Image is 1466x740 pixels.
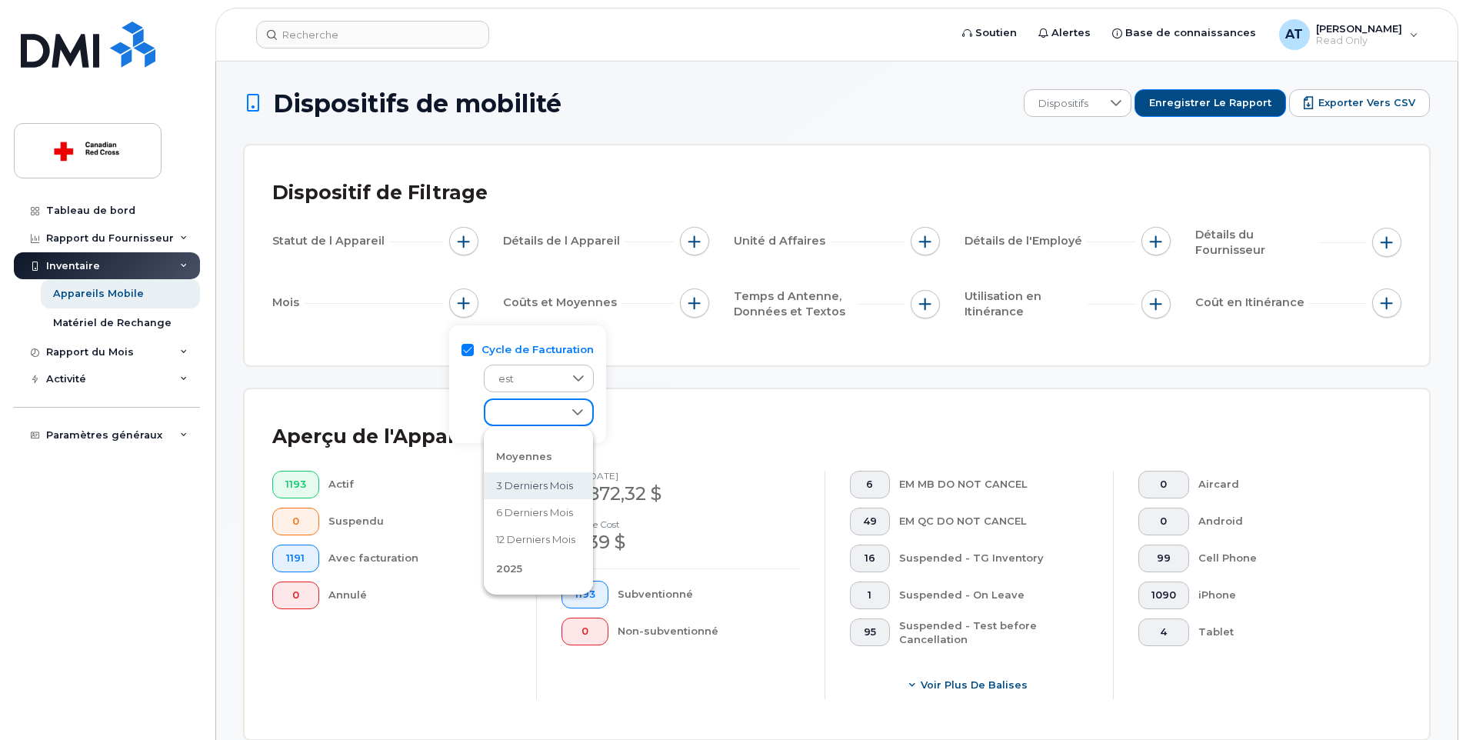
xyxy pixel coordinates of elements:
button: 0 [272,582,319,609]
span: Moyennes [496,450,552,462]
button: 4 [1138,618,1189,646]
span: Dispositifs de mobilité [273,90,561,117]
li: 3 derniers mois [484,472,593,499]
span: 6 [863,478,877,491]
div: Aircard [1198,471,1378,498]
span: 0 [575,625,595,638]
span: Mois [272,295,304,311]
div: Actif [328,471,512,498]
button: Exporter vers CSV [1289,89,1430,117]
div: Annulé [328,582,512,609]
span: Détails de l Appareil [503,233,625,249]
div: Suspended - On Leave [899,582,1089,609]
span: 0 [1151,478,1176,491]
span: Utilisation en Itinérance [965,288,1088,320]
button: 1 [850,582,890,609]
button: 6 [850,471,890,498]
div: Suspended - Test before Cancellation [899,618,1089,647]
button: 1193 [272,471,319,498]
button: 1191 [272,545,319,572]
span: 3 derniers mois [496,478,573,493]
div: EM MB DO NOT CANCEL [899,471,1089,498]
span: 6 derniers mois [496,505,573,520]
span: 0 [1151,515,1176,528]
span: 16 [863,552,877,565]
div: Subventionné [618,581,801,608]
button: 0 [1138,471,1189,498]
div: Tablet [1198,618,1378,646]
span: Dispositifs [1025,90,1102,118]
span: 95 [863,626,877,638]
label: Cycle de Facturation [481,342,594,357]
button: Voir plus de balises [850,672,1088,699]
li: 6 derniers mois [484,499,593,526]
span: Statut de l Appareil [272,233,389,249]
span: Coût en Itinérance [1195,295,1309,311]
span: 12 derniers mois [496,532,575,547]
div: Suspendu [328,508,512,535]
div: Non-subventionné [618,618,801,645]
div: EM QC DO NOT CANCEL [899,508,1089,535]
button: 1193 [561,581,608,608]
span: 1191 [285,552,306,565]
span: 4 [1151,626,1176,638]
button: 95 [850,618,890,646]
button: Enregistrer le rapport [1134,89,1286,117]
button: 16 [850,545,890,572]
button: 0 [272,508,319,535]
button: 49 [850,508,890,535]
li: 12 derniers mois [484,526,593,553]
span: 99 [1151,552,1176,565]
h4: Average cost [561,519,800,529]
span: 1090 [1151,589,1176,602]
div: iPhone [1198,582,1378,609]
span: Exporter vers CSV [1318,96,1415,110]
span: Enregistrer le rapport [1149,96,1271,110]
div: Avec facturation [328,545,512,572]
span: Coûts et Moyennes [503,295,621,311]
div: Aperçu de l'Appareil [272,417,480,457]
span: Détails de l'Employé [965,233,1087,249]
div: Dispositif de Filtrage [272,173,488,213]
span: 0 [285,589,306,602]
li: septembre 2025 [484,585,593,612]
button: 0 [1138,508,1189,535]
span: 1193 [575,588,595,601]
span: Détails du Fournisseur [1195,227,1318,258]
span: 49 [863,515,877,528]
span: 0 [285,515,306,528]
div: Android [1198,508,1378,535]
div: Suspended - TG Inventory [899,545,1089,572]
h4: coût [DATE] [561,471,800,481]
div: 33 872,32 $ [561,481,800,507]
span: Voir plus de balises [921,678,1028,692]
button: 99 [1138,545,1189,572]
span: 1 [863,589,877,602]
span: Unité d Affaires [734,233,830,249]
div: Cell Phone [1198,545,1378,572]
button: 1090 [1138,582,1189,609]
span: 1193 [285,478,306,491]
span: 2025 [496,562,522,575]
div: 28,39 $ [561,529,800,555]
span: Temps d Antenne, Données et Textos [734,288,857,320]
span: est [485,365,564,393]
button: 0 [561,618,608,645]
